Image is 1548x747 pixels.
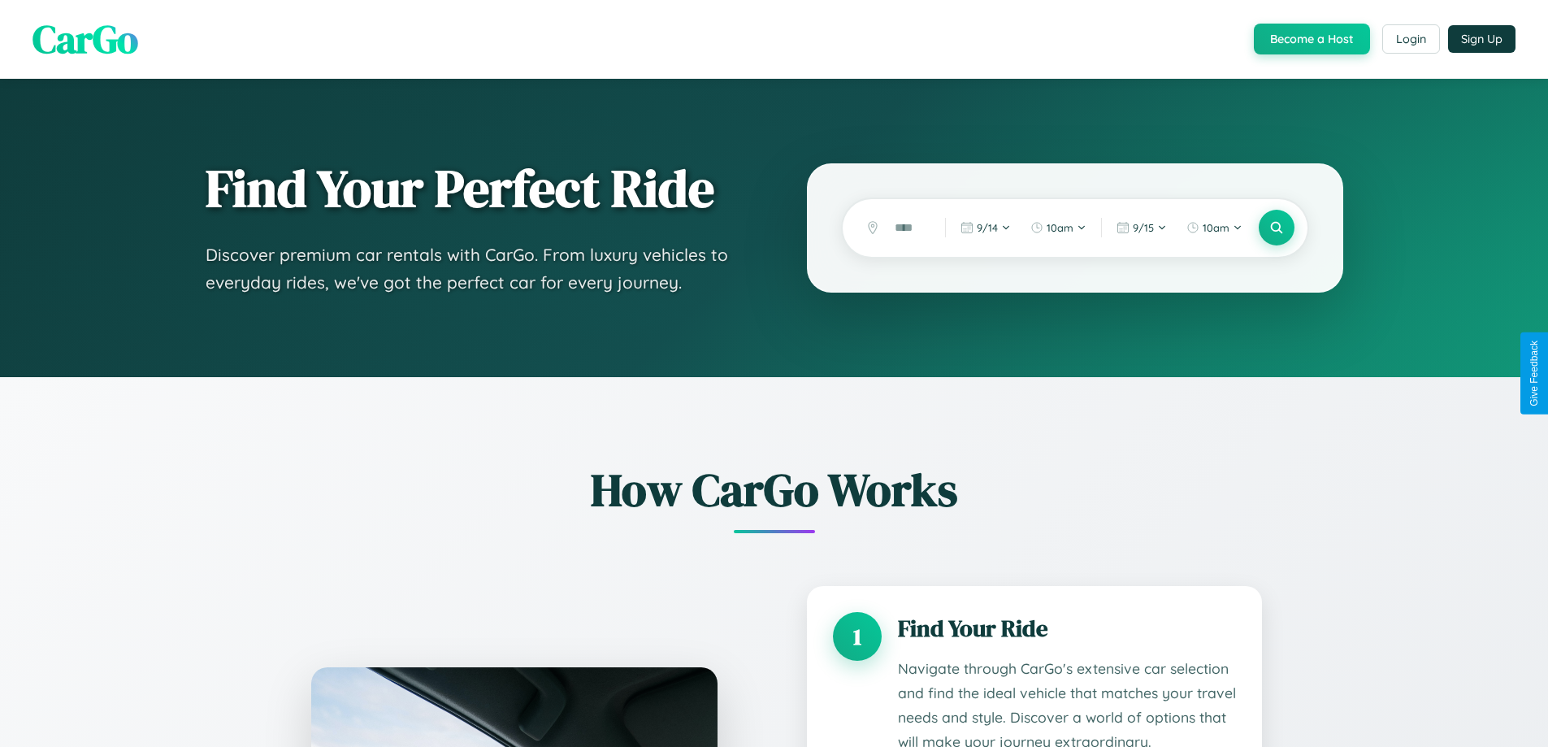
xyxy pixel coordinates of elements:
[1022,215,1095,241] button: 10am
[977,221,998,234] span: 9 / 14
[1254,24,1370,54] button: Become a Host
[287,458,1262,521] h2: How CarGo Works
[1528,341,1540,406] div: Give Feedback
[33,12,138,66] span: CarGo
[1382,24,1440,54] button: Login
[206,241,742,296] p: Discover premium car rentals with CarGo. From luxury vehicles to everyday rides, we've got the pe...
[1108,215,1175,241] button: 9/15
[833,612,882,661] div: 1
[952,215,1019,241] button: 9/14
[1448,25,1515,53] button: Sign Up
[1178,215,1251,241] button: 10am
[206,160,742,217] h1: Find Your Perfect Ride
[898,612,1236,645] h3: Find Your Ride
[1133,221,1154,234] span: 9 / 15
[1047,221,1073,234] span: 10am
[1203,221,1229,234] span: 10am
